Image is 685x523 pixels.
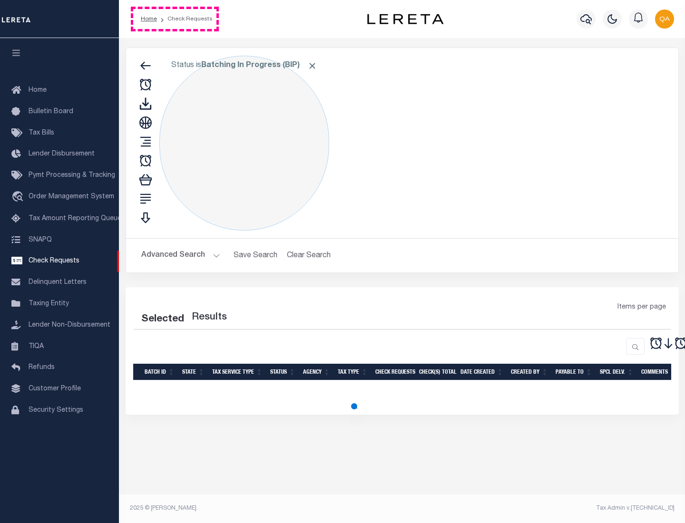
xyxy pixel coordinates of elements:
[11,191,27,203] i: travel_explore
[29,236,52,243] span: SNAPQ
[29,215,121,222] span: Tax Amount Reporting Queue
[283,246,335,265] button: Clear Search
[415,364,457,380] th: Check(s) Total
[266,364,299,380] th: Status
[192,310,227,325] label: Results
[29,151,95,157] span: Lender Disbursement
[29,343,44,349] span: TIQA
[123,504,402,513] div: 2025 © [PERSON_NAME].
[372,364,415,380] th: Check Requests
[141,16,157,22] a: Home
[228,246,283,265] button: Save Search
[141,312,184,327] div: Selected
[367,14,443,24] img: logo-dark.svg
[157,15,213,23] li: Check Requests
[457,364,507,380] th: Date Created
[655,10,674,29] img: svg+xml;base64,PHN2ZyB4bWxucz0iaHR0cDovL3d3dy53My5vcmcvMjAwMC9zdmciIHBvaW50ZXItZXZlbnRzPSJub25lIi...
[29,300,69,307] span: Taxing Entity
[159,56,329,231] div: Click to Edit
[141,364,178,380] th: Batch Id
[552,364,596,380] th: Payable To
[29,279,87,286] span: Delinquent Letters
[29,258,79,264] span: Check Requests
[178,364,208,380] th: State
[299,364,334,380] th: Agency
[29,364,55,371] span: Refunds
[307,61,317,71] span: Click to Remove
[596,364,637,380] th: Spcl Delv.
[29,108,73,115] span: Bulletin Board
[29,386,81,392] span: Customer Profile
[29,322,110,329] span: Lender Non-Disbursement
[617,302,666,313] span: Items per page
[201,62,317,69] b: Batching In Progress (BIP)
[334,364,372,380] th: Tax Type
[29,172,115,179] span: Pymt Processing & Tracking
[29,194,114,200] span: Order Management System
[141,246,220,265] button: Advanced Search
[507,364,552,380] th: Created By
[208,364,266,380] th: Tax Service Type
[29,87,47,94] span: Home
[409,504,675,513] div: Tax Admin v.[TECHNICAL_ID]
[29,407,83,414] span: Security Settings
[29,130,54,136] span: Tax Bills
[637,364,680,380] th: Comments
